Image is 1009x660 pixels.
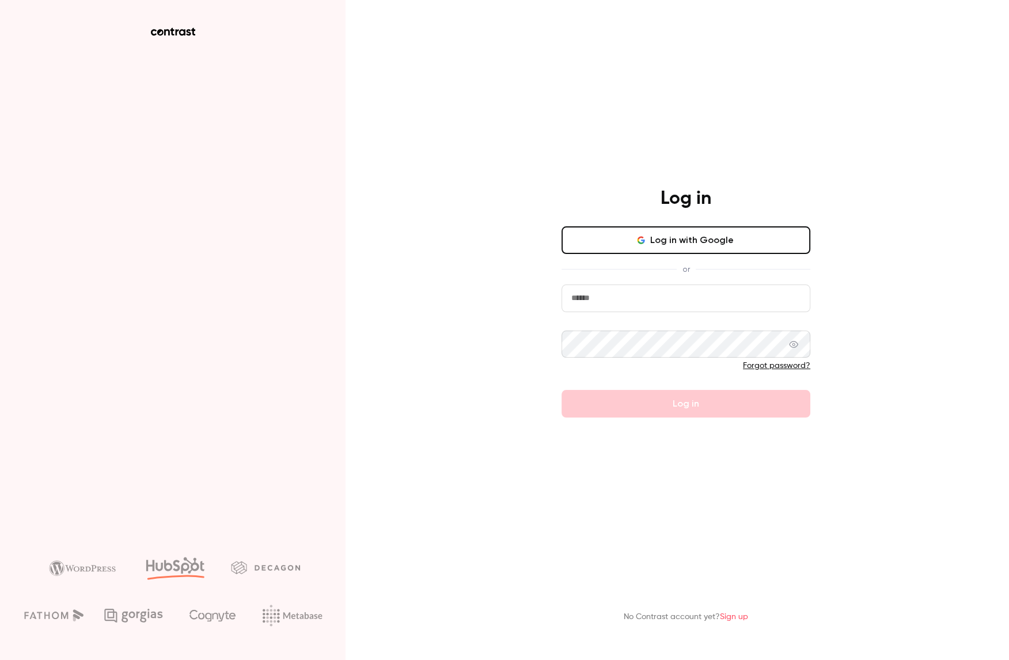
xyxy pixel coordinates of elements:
button: Log in with Google [562,226,810,254]
h4: Log in [661,187,711,210]
span: or [677,263,696,275]
p: No Contrast account yet? [624,611,748,623]
a: Sign up [720,613,748,621]
a: Forgot password? [743,362,810,370]
img: decagon [231,561,300,574]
